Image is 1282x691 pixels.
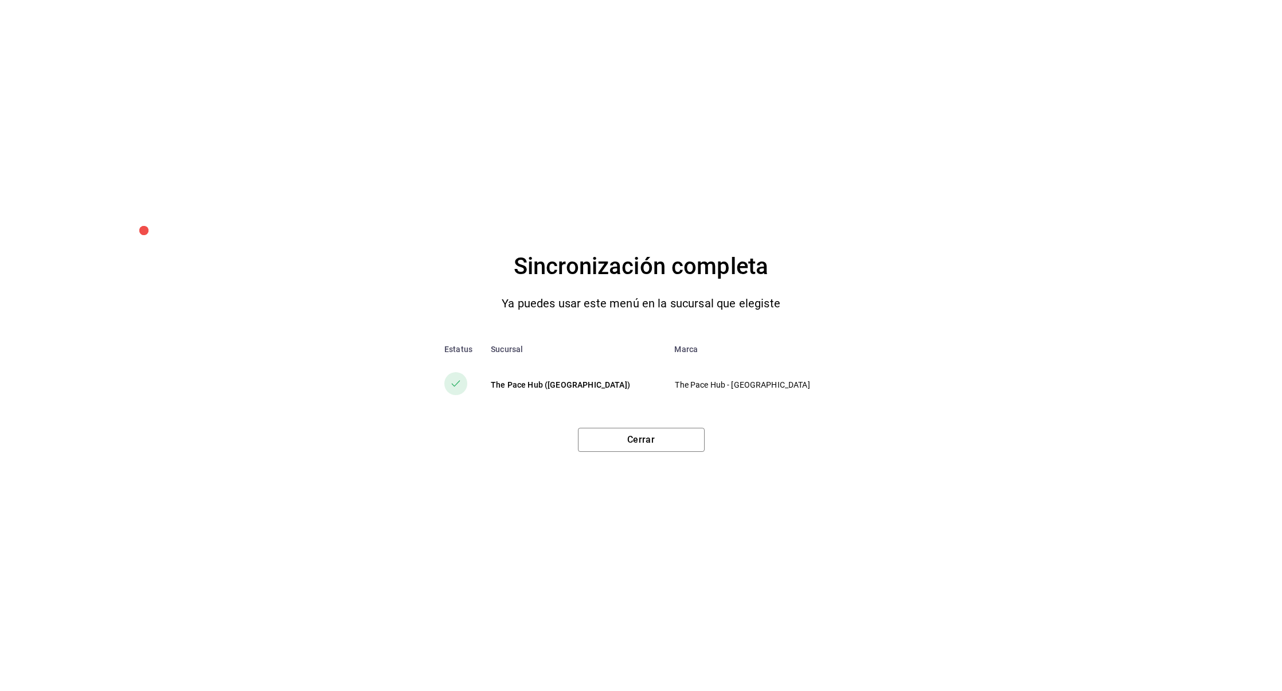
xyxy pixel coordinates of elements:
[675,379,837,391] p: The Pace Hub - [GEOGRAPHIC_DATA]
[491,379,656,391] div: The Pace Hub ([GEOGRAPHIC_DATA])
[502,294,780,313] p: Ya puedes usar este menú en la sucursal que elegiste
[578,428,705,452] button: Cerrar
[665,335,856,363] th: Marca
[482,335,665,363] th: Sucursal
[426,335,482,363] th: Estatus
[514,248,768,285] h4: Sincronización completa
